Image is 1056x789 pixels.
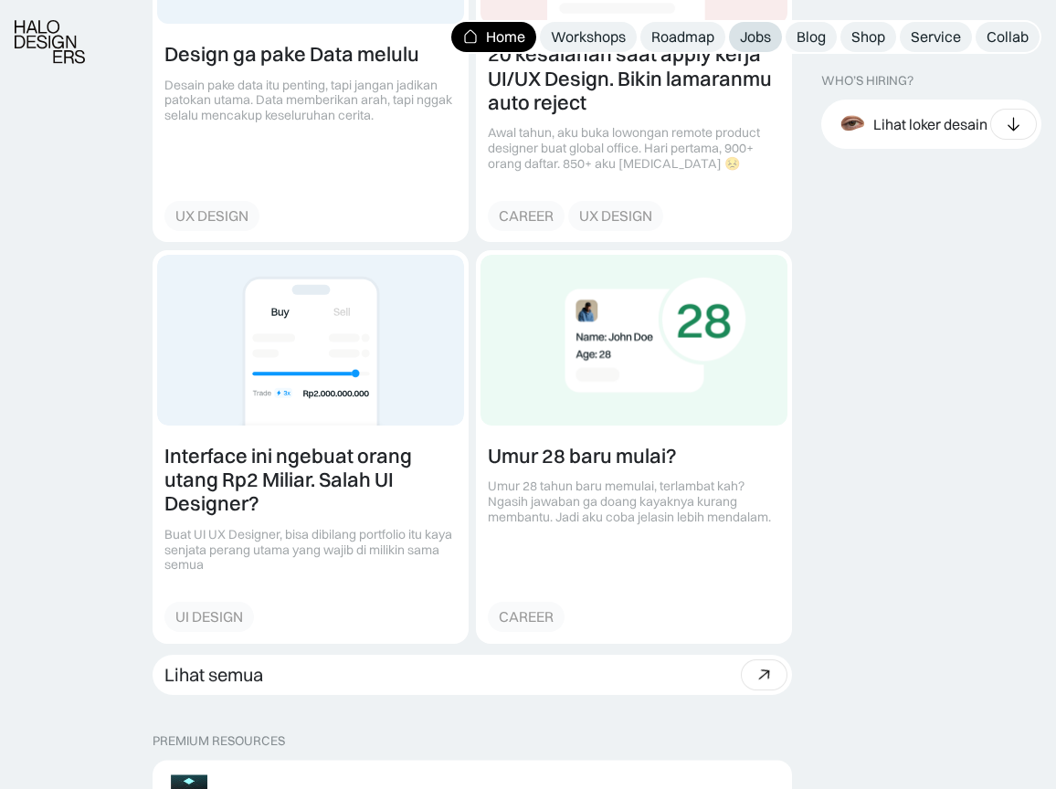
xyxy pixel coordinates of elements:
a: Roadmap [640,22,725,52]
div: Lihat loker desain [873,114,987,133]
a: Home [451,22,536,52]
a: Jobs [729,22,782,52]
div: WHO’S HIRING? [821,73,913,89]
div: Service [911,27,961,47]
a: Lihat semua [153,655,792,695]
a: Service [900,22,972,52]
a: Workshops [540,22,637,52]
div: Jobs [740,27,771,47]
a: Collab [976,22,1040,52]
div: Blog [797,27,826,47]
div: Lihat semua [164,664,263,686]
div: Collab [987,27,1029,47]
p: PREMIUM RESOURCES [153,733,792,749]
div: Home [486,27,525,47]
div: Shop [851,27,885,47]
div: Roadmap [651,27,714,47]
a: Shop [840,22,896,52]
div: Workshops [551,27,626,47]
a: Blog [786,22,837,52]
